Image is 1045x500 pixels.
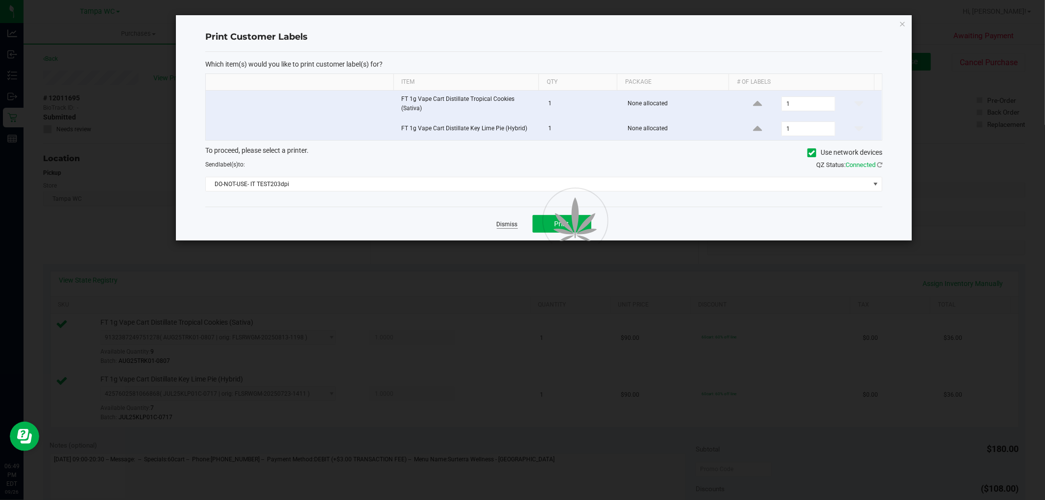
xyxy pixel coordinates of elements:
h4: Print Customer Labels [205,31,882,44]
iframe: Resource center [10,422,39,451]
td: None allocated [622,118,735,140]
button: Print [533,215,591,233]
span: QZ Status: [816,161,882,168]
span: Send to: [205,161,245,168]
td: None allocated [622,91,735,118]
td: FT 1g Vape Cart Distillate Tropical Cookies (Sativa) [395,91,542,118]
span: Connected [846,161,875,168]
span: label(s) [219,161,238,168]
a: Dismiss [497,220,518,229]
th: Item [393,74,538,91]
th: # of labels [729,74,874,91]
p: Which item(s) would you like to print customer label(s) for? [205,60,882,69]
th: Package [617,74,729,91]
td: 1 [542,118,622,140]
div: To proceed, please select a printer. [198,145,890,160]
label: Use network devices [807,147,882,158]
span: DO-NOT-USE- IT TEST203dpi [206,177,870,191]
td: FT 1g Vape Cart Distillate Key Lime Pie (Hybrid) [395,118,542,140]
